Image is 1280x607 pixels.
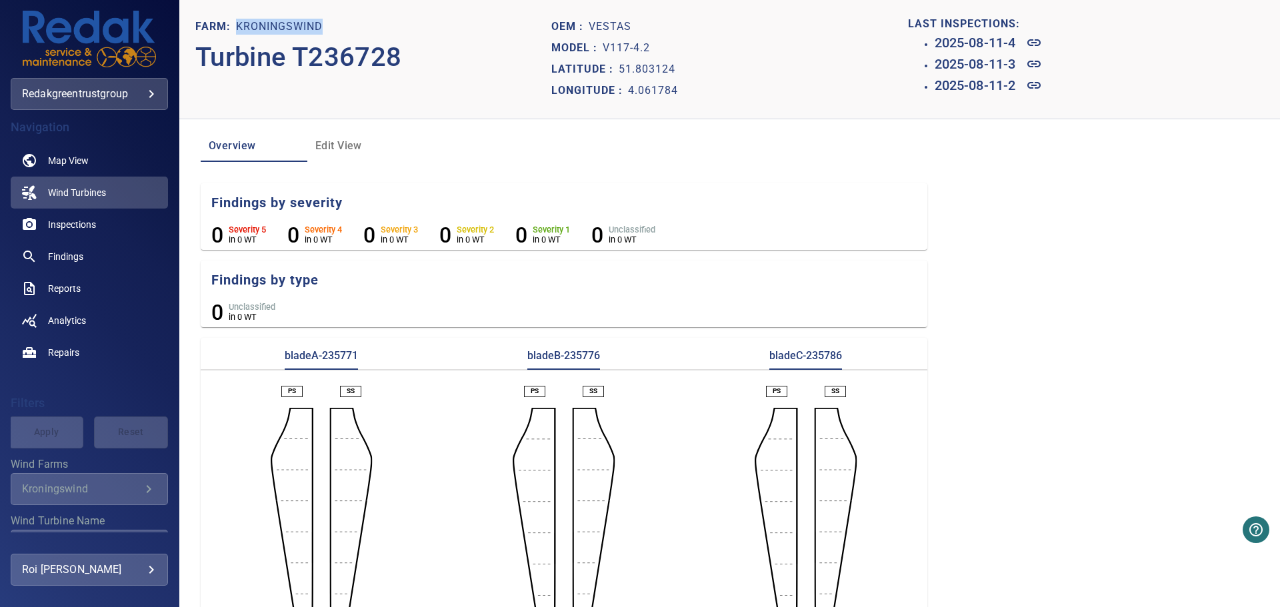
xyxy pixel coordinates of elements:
p: PS [288,386,296,396]
a: windturbines active [11,177,168,209]
p: SS [347,386,355,396]
a: findings noActive [11,241,168,273]
p: SS [831,386,839,396]
h6: Severity 1 [533,225,570,235]
span: Inspections [48,218,96,231]
p: in 0 WT [609,235,655,245]
a: map noActive [11,145,168,177]
p: PS [531,386,539,396]
span: Map View [48,154,89,167]
li: Severity 2 [439,223,494,248]
h6: 0 [439,223,451,248]
p: in 0 WT [229,235,266,245]
li: Severity 4 [287,223,342,248]
span: Repairs [48,346,79,359]
p: 51.803124 [619,61,675,77]
h6: Severity 4 [305,225,342,235]
a: 2025-08-11-3 [935,53,1264,75]
li: Severity 3 [363,223,418,248]
span: Findings [48,250,83,263]
h6: 0 [287,223,299,248]
p: SS [589,386,597,396]
p: LAST INSPECTIONS: [908,16,1264,32]
p: Model : [551,40,603,56]
p: Longitude : [551,83,628,99]
h6: 0 [211,223,223,248]
h6: 0 [591,223,603,248]
h6: 0 [515,223,527,248]
p: in 0 WT [381,235,418,245]
p: in 0 WT [533,235,570,245]
span: Reports [48,282,81,295]
label: Wind Farms [11,459,168,470]
a: inspections noActive [11,209,168,241]
a: analytics noActive [11,304,168,336]
p: Farm: [195,19,236,35]
h6: Severity 3 [381,225,418,235]
div: Wind Turbine Name [11,530,168,562]
p: Turbine T236728 [195,37,551,77]
a: reports noActive [11,273,168,304]
a: 2025-08-11-4 [935,32,1264,53]
li: Severity 1 [515,223,570,248]
h4: Filters [11,396,168,410]
div: Wind Farms [11,473,168,505]
img: redakgreentrustgroup-logo [23,11,156,67]
h6: Unclassified [609,225,655,235]
h6: 2025-08-11-2 [935,75,1016,96]
span: Analytics [48,314,86,327]
h6: Severity 5 [229,225,266,235]
p: in 0 WT [229,312,275,322]
p: Vestas [589,19,631,35]
a: repairs noActive [11,336,168,368]
p: bladeC-235786 [769,348,842,370]
p: 4.061784 [628,83,678,99]
h4: Navigation [11,121,168,134]
h6: Severity 2 [457,225,494,235]
h6: 2025-08-11-4 [935,32,1016,53]
p: bladeA-235771 [285,348,358,370]
li: Unclassified [211,300,275,325]
div: Roi [PERSON_NAME] [22,559,157,580]
a: 2025-08-11-2 [935,75,1264,96]
h6: 2025-08-11-3 [935,53,1016,75]
p: in 0 WT [305,235,342,245]
label: Wind Turbine Name [11,516,168,526]
h6: 0 [211,300,223,325]
p: in 0 WT [457,235,494,245]
p: bladeB-235776 [527,348,600,370]
h5: Findings by severity [211,194,927,212]
li: Severity Unclassified [591,223,655,248]
p: Oem : [551,19,589,35]
span: Edit View [315,137,406,155]
p: Kroningswind [236,19,323,35]
p: V117-4.2 [603,40,650,56]
h6: 0 [363,223,375,248]
span: Overview [209,137,299,155]
h6: Unclassified [229,303,275,312]
div: redakgreentrustgroup [22,83,157,105]
li: Severity 5 [211,223,266,248]
h5: Findings by type [211,271,927,289]
div: redakgreentrustgroup [11,78,168,110]
span: Wind Turbines [48,186,106,199]
p: Latitude : [551,61,619,77]
p: PS [773,386,781,396]
div: Kroningswind [22,482,141,495]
